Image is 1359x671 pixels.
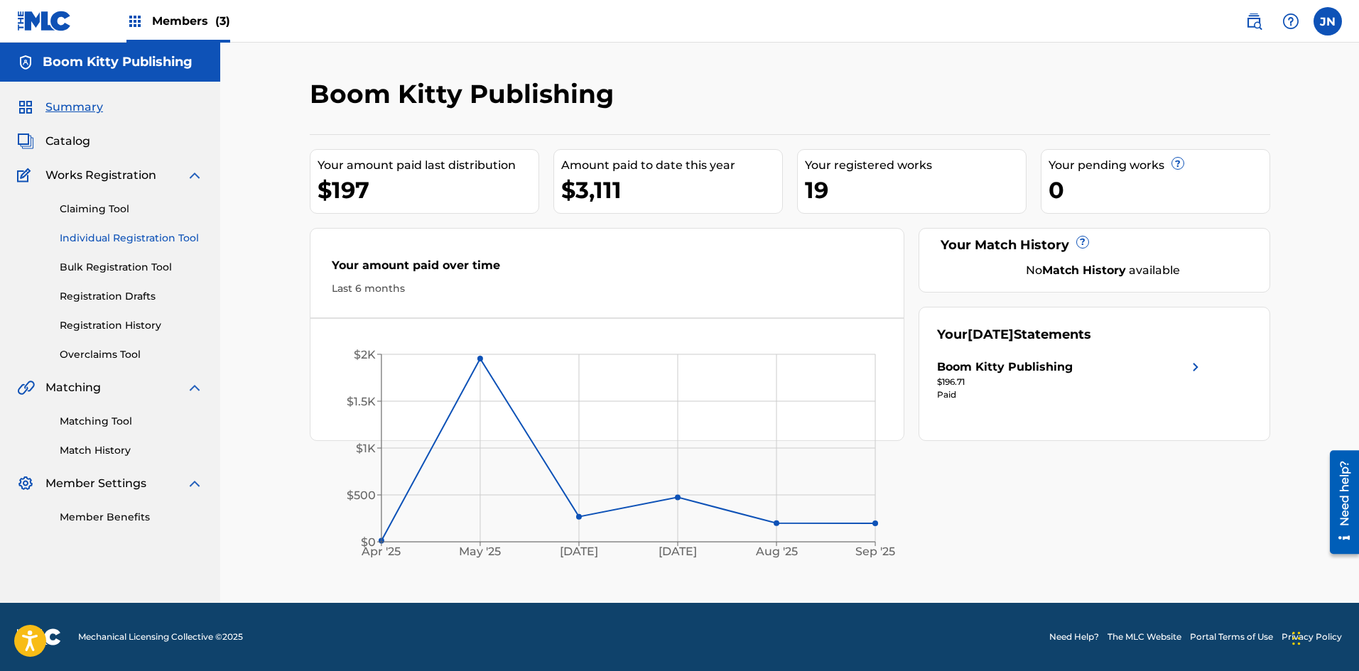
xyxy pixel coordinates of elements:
[805,157,1026,174] div: Your registered works
[560,545,598,559] tspan: [DATE]
[310,78,621,110] h2: Boom Kitty Publishing
[152,13,230,29] span: Members
[1277,7,1305,36] div: Help
[1108,631,1181,643] a: The MLC Website
[755,545,798,559] tspan: Aug '25
[45,99,103,116] span: Summary
[43,54,193,70] h5: Boom Kitty Publishing
[968,327,1014,342] span: [DATE]
[1282,631,1342,643] a: Privacy Policy
[805,174,1026,206] div: 19
[45,133,90,150] span: Catalog
[937,236,1252,255] div: Your Match History
[937,388,1204,401] div: Paid
[332,257,883,281] div: Your amount paid over time
[186,475,203,492] img: expand
[855,545,895,559] tspan: Sep '25
[332,281,883,296] div: Last 6 months
[561,174,782,206] div: $3,111
[17,628,61,645] img: logo
[937,359,1073,376] div: Boom Kitty Publishing
[17,133,34,150] img: Catalog
[955,262,1252,279] div: No available
[17,167,36,184] img: Works Registration
[459,545,501,559] tspan: May '25
[1288,603,1359,671] iframe: Chat Widget
[17,379,35,396] img: Matching
[60,202,203,217] a: Claiming Tool
[215,14,230,28] span: (3)
[1049,631,1099,643] a: Need Help?
[60,347,203,362] a: Overclaims Tool
[354,348,376,361] tspan: $2K
[45,475,146,492] span: Member Settings
[361,545,401,559] tspan: Apr '25
[60,289,203,304] a: Registration Drafts
[937,359,1204,401] a: Boom Kitty Publishingright chevron icon$196.71Paid
[45,167,156,184] span: Works Registration
[1292,617,1301,660] div: Drag
[1245,13,1262,30] img: search
[1190,631,1273,643] a: Portal Terms of Use
[1042,263,1126,277] strong: Match History
[17,54,34,71] img: Accounts
[17,99,103,116] a: SummarySummary
[60,510,203,525] a: Member Benefits
[937,376,1204,388] div: $196.71
[318,157,538,174] div: Your amount paid last distribution
[60,318,203,333] a: Registration History
[561,157,782,174] div: Amount paid to date this year
[1049,157,1269,174] div: Your pending works
[1077,236,1088,248] span: ?
[1172,158,1184,169] span: ?
[356,442,376,455] tspan: $1K
[1187,359,1204,376] img: right chevron icon
[937,325,1091,344] div: Your Statements
[1314,7,1342,36] div: User Menu
[347,395,376,408] tspan: $1.5K
[318,174,538,206] div: $197
[347,489,376,502] tspan: $500
[1282,13,1299,30] img: help
[17,133,90,150] a: CatalogCatalog
[17,11,72,31] img: MLC Logo
[60,231,203,246] a: Individual Registration Tool
[361,535,376,549] tspan: $0
[17,475,34,492] img: Member Settings
[45,379,101,396] span: Matching
[78,631,243,643] span: Mechanical Licensing Collective © 2025
[126,13,144,30] img: Top Rightsholders
[1240,7,1268,36] a: Public Search
[60,414,203,429] a: Matching Tool
[1319,445,1359,560] iframe: Resource Center
[186,167,203,184] img: expand
[60,260,203,275] a: Bulk Registration Tool
[659,545,697,559] tspan: [DATE]
[17,99,34,116] img: Summary
[1049,174,1269,206] div: 0
[186,379,203,396] img: expand
[60,443,203,458] a: Match History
